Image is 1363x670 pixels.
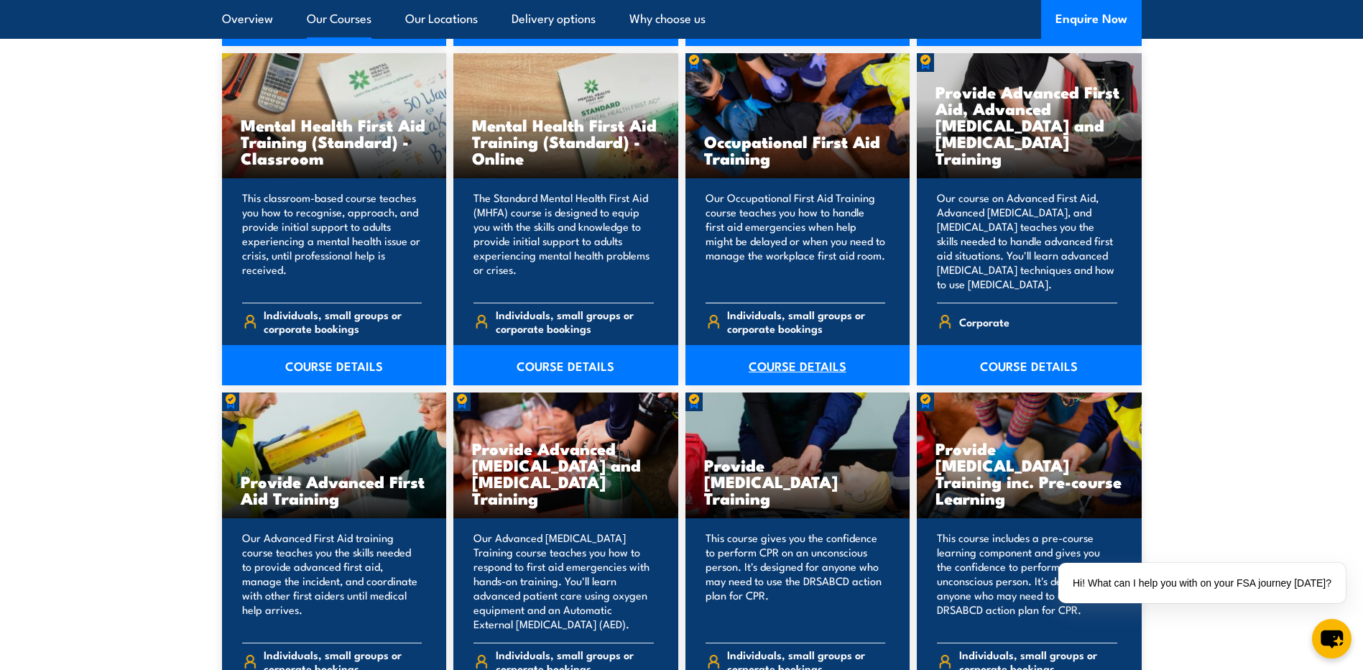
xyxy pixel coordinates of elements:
p: This course gives you the confidence to perform CPR on an unconscious person. It's designed for a... [706,531,886,631]
h3: Occupational First Aid Training [704,133,892,166]
p: This course includes a pre-course learning component and gives you the confidence to perform CPR ... [937,531,1117,631]
a: COURSE DETAILS [685,345,910,385]
h3: Provide Advanced [MEDICAL_DATA] and [MEDICAL_DATA] Training [472,440,660,506]
p: Our Advanced [MEDICAL_DATA] Training course teaches you how to respond to first aid emergencies w... [473,531,654,631]
p: Our course on Advanced First Aid, Advanced [MEDICAL_DATA], and [MEDICAL_DATA] teaches you the ski... [937,191,1117,291]
div: Hi! What can I help you with on your FSA journey [DATE]? [1058,563,1346,603]
a: COURSE DETAILS [222,345,447,385]
span: Corporate [959,311,1009,333]
h3: Provide [MEDICAL_DATA] Training [704,456,892,506]
h3: Mental Health First Aid Training (Standard) - Online [472,116,660,166]
a: COURSE DETAILS [453,345,678,385]
h3: Provide Advanced First Aid, Advanced [MEDICAL_DATA] and [MEDICAL_DATA] Training [935,83,1123,166]
p: The Standard Mental Health First Aid (MHFA) course is designed to equip you with the skills and k... [473,191,654,291]
span: Individuals, small groups or corporate bookings [727,308,885,335]
h3: Mental Health First Aid Training (Standard) - Classroom [241,116,428,166]
span: Individuals, small groups or corporate bookings [264,308,422,335]
span: Individuals, small groups or corporate bookings [496,308,654,335]
h3: Provide [MEDICAL_DATA] Training inc. Pre-course Learning [935,440,1123,506]
h3: Provide Advanced First Aid Training [241,473,428,506]
p: Our Occupational First Aid Training course teaches you how to handle first aid emergencies when h... [706,191,886,291]
button: chat-button [1312,619,1352,658]
p: This classroom-based course teaches you how to recognise, approach, and provide initial support t... [242,191,422,291]
p: Our Advanced First Aid training course teaches you the skills needed to provide advanced first ai... [242,531,422,631]
a: COURSE DETAILS [917,345,1142,385]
